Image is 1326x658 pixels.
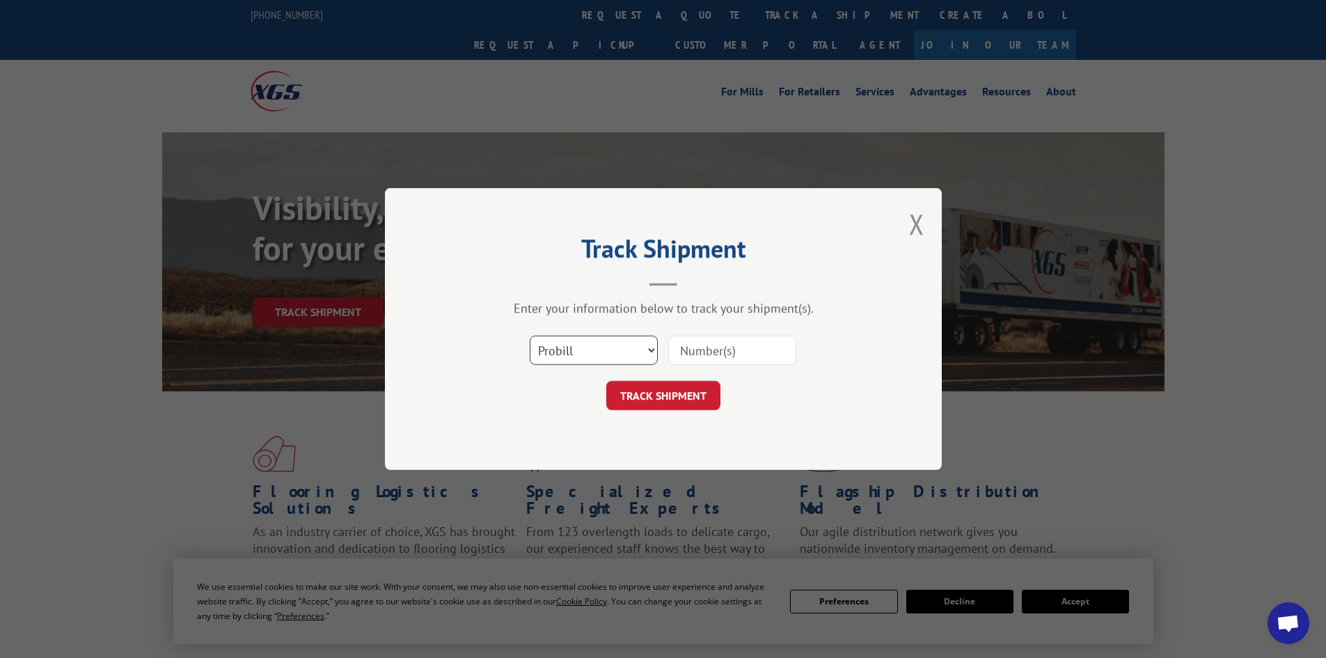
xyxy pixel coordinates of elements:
div: Open chat [1268,602,1309,644]
div: Enter your information below to track your shipment(s). [455,300,872,316]
h2: Track Shipment [455,239,872,265]
button: TRACK SHIPMENT [606,381,720,410]
button: Close modal [909,205,924,242]
input: Number(s) [668,336,796,365]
